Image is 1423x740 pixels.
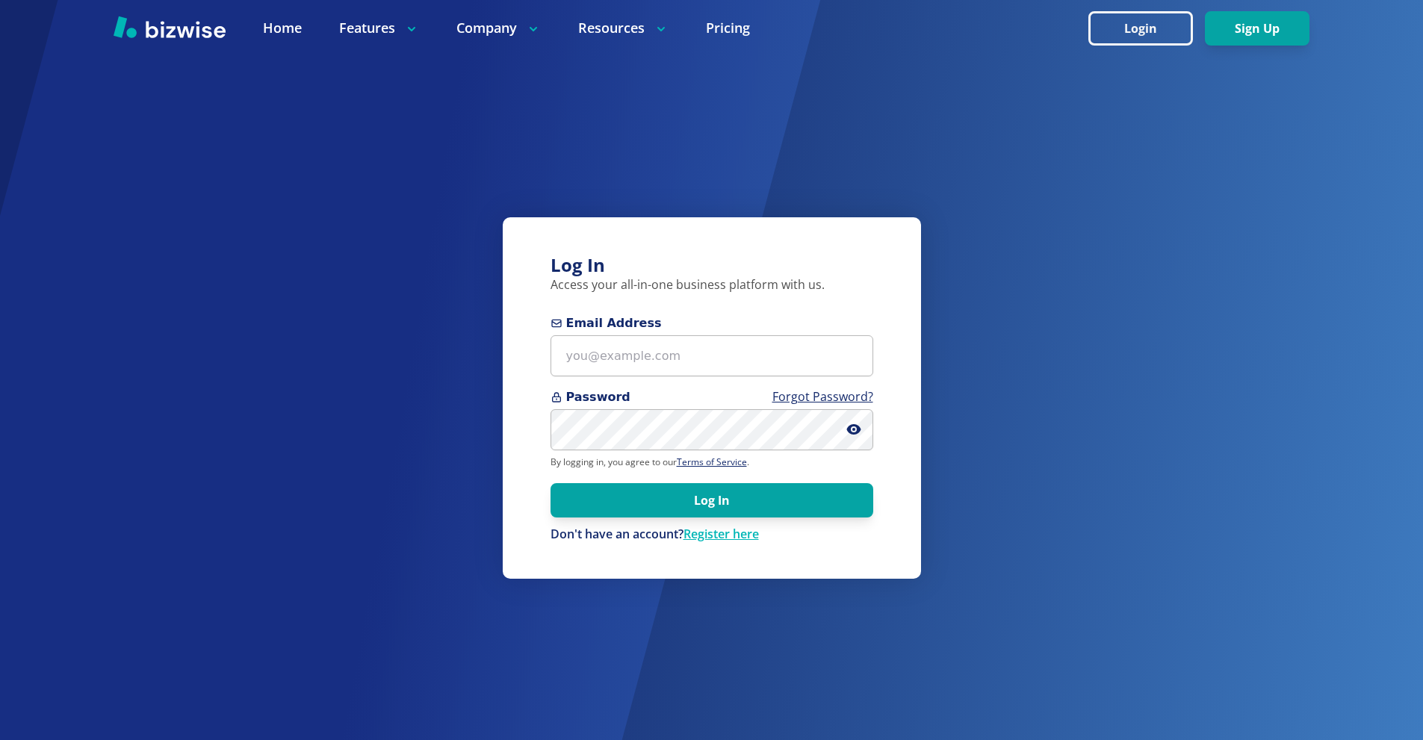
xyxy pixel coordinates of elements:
[551,253,873,278] h3: Log In
[551,483,873,517] button: Log In
[677,455,747,468] a: Terms of Service
[551,314,873,332] span: Email Address
[339,19,419,37] p: Features
[551,277,873,293] p: Access your all-in-one business platform with us.
[456,19,541,37] p: Company
[683,526,759,542] a: Register here
[551,335,873,376] input: you@example.com
[1088,11,1193,46] button: Login
[578,19,669,37] p: Resources
[1088,22,1205,36] a: Login
[114,16,226,38] img: Bizwise Logo
[1205,11,1309,46] button: Sign Up
[551,456,873,468] p: By logging in, you agree to our .
[551,388,873,406] span: Password
[772,388,873,405] a: Forgot Password?
[706,19,750,37] a: Pricing
[263,19,302,37] a: Home
[1205,22,1309,36] a: Sign Up
[551,526,873,543] p: Don't have an account?
[551,526,873,543] div: Don't have an account?Register here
